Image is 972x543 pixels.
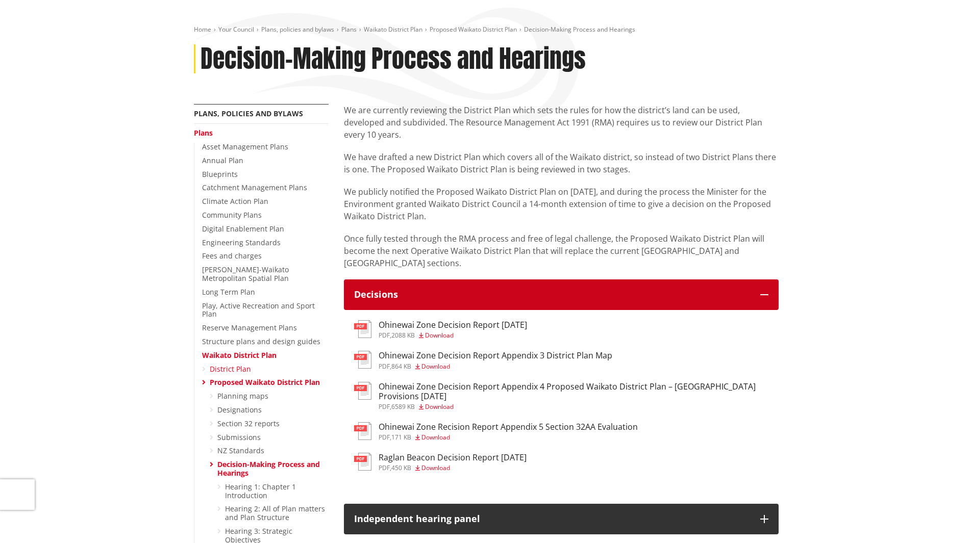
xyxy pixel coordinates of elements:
[354,382,371,400] img: document-pdf.svg
[379,434,638,441] div: ,
[344,151,779,175] p: We have drafted a new District Plan which covers all of the Waikato district, so instead of two D...
[202,350,277,360] a: Waikato District Plan
[354,320,527,339] a: Ohinewai Zone Decision Report [DATE] pdf,2088 KB Download
[354,453,371,471] img: document-pdf.svg
[202,287,255,297] a: Long Term Plan
[344,279,779,310] button: Decisions
[379,351,612,360] h3: Ohinewai Zone Decision Report Appendix 3 District Plan Map
[202,251,262,261] a: Fees and charges
[202,238,281,247] a: Engineering Standards
[354,382,768,410] a: Ohinewai Zone Decision Report Appendix 4 Proposed Waikato District Plan – [GEOGRAPHIC_DATA] Provi...
[354,290,750,300] h3: Decisions
[217,432,261,442] a: Submissions
[217,459,320,478] a: Decision-Making Process and Hearings
[379,331,390,340] span: pdf
[354,422,371,440] img: document-pdf.svg
[202,224,284,234] a: Digital Enablement Plan
[354,422,638,441] a: Ohinewai Zone Recision Report Appendix 5 Section 32AA Evaluation pdf,171 KB Download
[379,362,390,371] span: pdf
[217,391,268,401] a: Planning maps
[354,351,371,369] img: document-pdf.svg
[225,504,325,522] a: Hearing 2: All of Plan matters and Plan Structure
[217,405,262,415] a: Designations
[202,183,307,192] a: Catchment Management Plans
[391,362,411,371] span: 864 KB
[391,463,411,472] span: 450 KB
[379,404,768,410] div: ,
[379,320,527,330] h3: Ohinewai Zone Decision Report [DATE]
[379,332,527,339] div: ,
[379,422,638,432] h3: Ohinewai Zone Recision Report Appendix 5 Section 32AA Evaluation
[421,433,450,442] span: Download
[202,337,320,346] a: Structure plans and design guides
[341,25,357,34] a: Plans
[391,331,415,340] span: 2088 KB
[201,44,586,74] h1: Decision-Making Process and Hearings
[202,196,268,206] a: Climate Action Plan
[202,142,288,151] a: Asset Management Plans
[421,362,450,371] span: Download
[364,25,422,34] a: Waikato District Plan
[421,463,450,472] span: Download
[202,301,315,319] a: Play, Active Recreation and Sport Plan
[344,105,762,140] span: We are currently reviewing the District Plan which sets the rules for how the district’s land can...
[202,323,297,332] a: Reserve Management Plans
[202,210,262,220] a: Community Plans
[379,463,390,472] span: pdf
[202,156,243,165] a: Annual Plan
[425,402,454,411] span: Download
[430,25,517,34] a: Proposed Waikato District Plan
[354,453,527,471] a: Raglan Beacon Decision Report [DATE] pdf,450 KB Download
[379,382,768,401] h3: Ohinewai Zone Decision Report Appendix 4 Proposed Waikato District Plan – [GEOGRAPHIC_DATA] Provi...
[344,232,779,269] p: Once fully tested through the RMA process and free of legal challenge, the Proposed Waikato Distr...
[194,109,303,118] a: Plans, policies and bylaws
[391,402,415,411] span: 6589 KB
[379,453,527,462] h3: Raglan Beacon Decision Report [DATE]
[379,433,390,442] span: pdf
[925,500,962,537] iframe: Messenger Launcher
[210,364,251,374] a: District Plan
[344,186,779,222] p: We publicly notified the Proposed Waikato District Plan on [DATE], and during the process the Min...
[379,364,612,370] div: ,
[524,25,635,34] span: Decision-Making Process and Hearings
[194,128,213,138] a: Plans
[379,402,390,411] span: pdf
[379,465,527,471] div: ,
[217,419,280,428] a: Section 32 reports
[218,25,254,34] a: Your Council
[354,514,750,524] h3: Independent hearing panel
[425,331,454,340] span: Download
[354,351,612,369] a: Ohinewai Zone Decision Report Appendix 3 District Plan Map pdf,864 KB Download
[344,504,779,534] button: Independent hearing panel
[194,25,779,34] nav: breadcrumb
[210,377,320,387] a: Proposed Waikato District Plan
[354,320,371,338] img: document-pdf.svg
[202,169,238,179] a: Blueprints
[217,446,264,455] a: NZ Standards
[194,25,211,34] a: Home
[391,433,411,442] span: 171 KB
[261,25,334,34] a: Plans, policies and bylaws
[202,265,289,283] a: [PERSON_NAME]-Waikato Metropolitan Spatial Plan
[225,482,296,500] a: Hearing 1: Chapter 1 Introduction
